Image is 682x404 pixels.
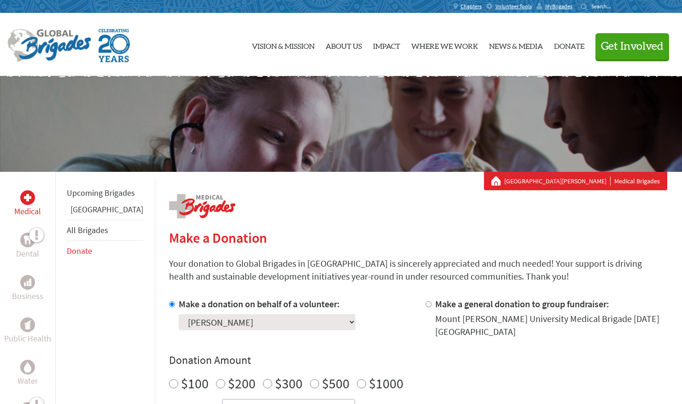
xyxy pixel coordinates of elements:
h4: Donation Amount [169,353,667,368]
div: Medical [20,190,35,205]
a: Donate [67,246,92,256]
img: Public Health [24,320,31,329]
div: Mount [PERSON_NAME] University Medical Brigade [DATE] [GEOGRAPHIC_DATA] [435,312,667,338]
li: Guatemala [67,203,143,220]
img: logo-medical.png [169,194,235,218]
span: MyBrigades [545,3,572,10]
a: DentalDental [16,233,39,260]
input: Search... [591,3,618,10]
img: Global Brigades Celebrating 20 Years [99,29,130,62]
li: All Brigades [67,220,143,241]
a: News & Media [489,21,543,69]
a: Vision & Mission [252,21,315,69]
a: Impact [373,21,400,69]
label: $1000 [369,375,403,392]
div: Medical Brigades [491,176,660,186]
a: BusinessBusiness [12,275,43,303]
span: Chapters [460,3,482,10]
p: Public Health [4,332,51,345]
a: [GEOGRAPHIC_DATA][PERSON_NAME] [504,176,611,186]
label: Make a general donation to group fundraiser: [435,298,609,310]
div: Water [20,360,35,375]
a: Where We Work [411,21,478,69]
p: Dental [16,247,39,260]
a: [GEOGRAPHIC_DATA] [70,204,143,215]
p: Water [17,375,38,387]
a: About Us [326,21,362,69]
label: $500 [322,375,350,392]
a: Donate [554,21,584,69]
label: $200 [228,375,256,392]
a: Public HealthPublic Health [4,317,51,345]
label: $300 [275,375,303,392]
span: Volunteer Tools [495,3,532,10]
h2: Make a Donation [169,229,667,246]
button: Get Involved [595,33,669,59]
label: $100 [181,375,209,392]
span: Get Involved [601,41,664,52]
a: Upcoming Brigades [67,187,135,198]
div: Public Health [20,317,35,332]
a: MedicalMedical [14,190,41,218]
label: Make a donation on behalf of a volunteer: [179,298,340,310]
img: Global Brigades Logo [7,29,91,62]
img: Dental [24,235,31,244]
p: Business [12,290,43,303]
img: Business [24,279,31,286]
p: Medical [14,205,41,218]
div: Dental [20,233,35,247]
li: Donate [67,241,143,261]
a: All Brigades [67,225,108,235]
li: Upcoming Brigades [67,183,143,203]
img: Water [24,362,31,372]
a: WaterWater [17,360,38,387]
p: Your donation to Global Brigades in [GEOGRAPHIC_DATA] is sincerely appreciated and much needed! Y... [169,257,667,283]
div: Business [20,275,35,290]
img: Medical [24,194,31,201]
